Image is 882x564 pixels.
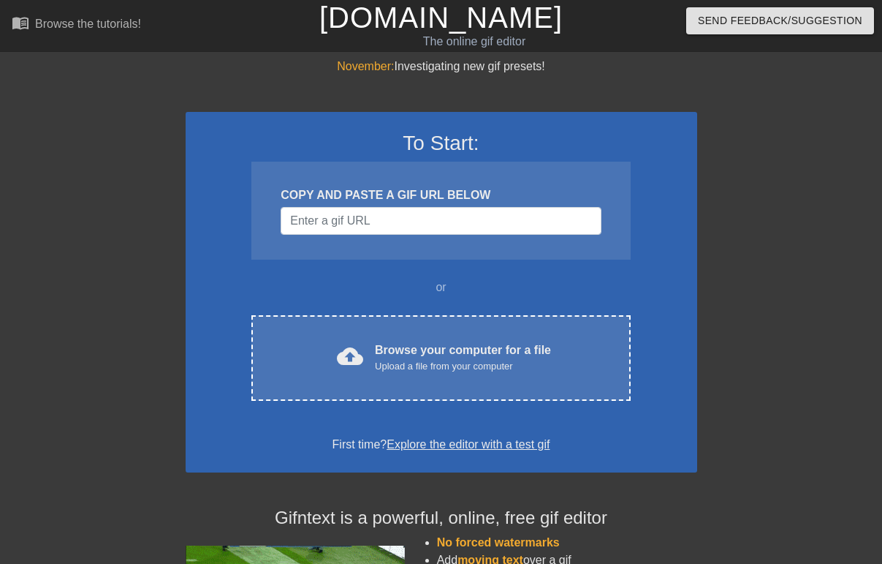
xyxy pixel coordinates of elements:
a: Explore the editor with a test gif [387,438,550,451]
h4: Gifntext is a powerful, online, free gif editor [186,508,697,529]
div: Upload a file from your computer [375,359,551,374]
div: or [224,279,659,296]
a: Browse the tutorials! [12,14,141,37]
h3: To Start: [205,131,678,156]
div: First time? [205,436,678,454]
span: No forced watermarks [437,536,560,549]
div: Browse the tutorials! [35,18,141,30]
div: COPY AND PASTE A GIF URL BELOW [281,187,601,204]
span: November: [337,60,394,72]
button: Send Feedback/Suggestion [686,7,874,34]
span: cloud_upload [337,343,363,369]
input: Username [281,207,601,235]
span: Send Feedback/Suggestion [698,12,862,30]
div: Investigating new gif presets! [186,58,697,75]
div: The online gif editor [301,33,647,50]
a: [DOMAIN_NAME] [319,1,563,34]
div: Browse your computer for a file [375,342,551,374]
span: menu_book [12,14,29,31]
